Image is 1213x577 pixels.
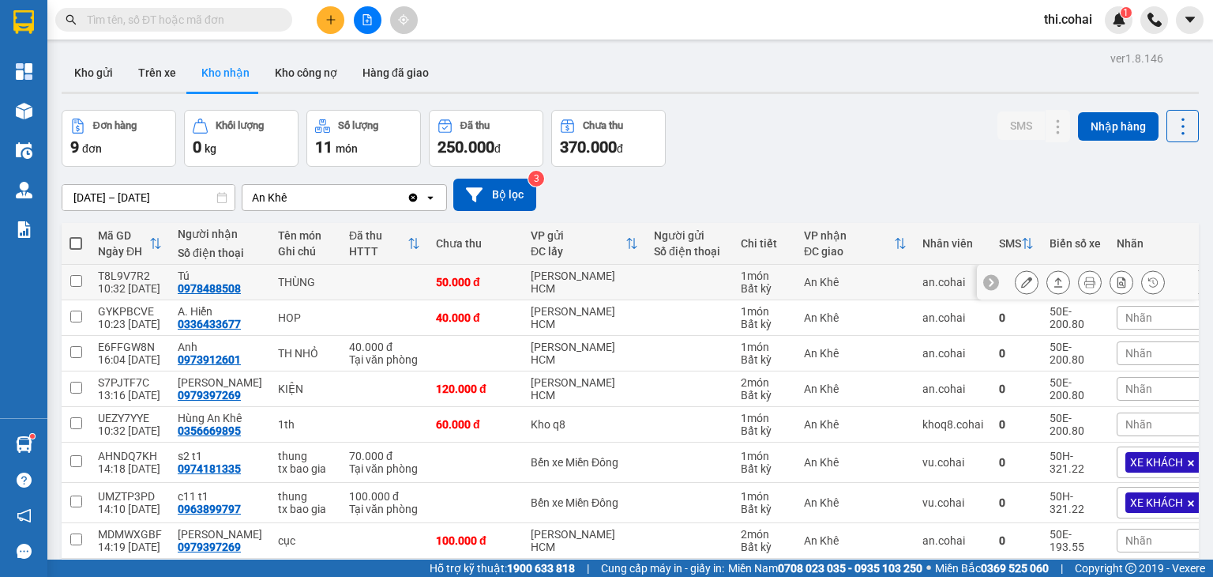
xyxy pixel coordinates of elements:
div: Ghi chú [278,245,333,258]
div: tx bao gia [278,462,333,475]
span: copyright [1125,563,1136,574]
div: 40.000 đ [436,311,515,324]
span: message [17,544,32,559]
div: 0 [999,456,1034,469]
div: VP nhận [804,229,894,242]
div: 60.000 đ [436,418,515,431]
span: XE KHÁCH [1130,496,1183,510]
span: XE KHÁCH [1130,455,1183,470]
div: an.cohai [922,534,983,547]
div: An Khê [804,347,907,360]
div: [PERSON_NAME] HCM [531,270,638,295]
div: [PERSON_NAME] HCM [531,528,638,553]
div: 50E-200.80 [1050,376,1101,402]
div: Người gửi [654,229,725,242]
div: Anh [178,341,262,353]
div: an.cohai [922,311,983,324]
div: 0356669895 [178,424,241,437]
div: Mã GD [98,229,149,242]
span: 9 [70,138,79,157]
div: 1 món [741,450,788,462]
div: c11 t1 [178,490,262,503]
button: Kho nhận [189,54,262,92]
div: 0978488508 [178,282,241,295]
div: An Khê [804,534,907,547]
div: [PERSON_NAME] HCM [531,376,638,402]
div: 2 món [741,376,788,389]
div: 1 món [741,490,788,503]
strong: 0708 023 035 - 0935 103 250 [778,562,922,575]
div: An Khê [804,311,907,324]
div: 1th [278,418,333,431]
div: 70.000 đ [349,450,420,462]
img: logo-vxr [13,10,34,34]
div: Bất kỳ [741,318,788,330]
div: 1 món [741,341,788,353]
input: Select a date range. [62,185,235,210]
div: AHNDQ7KH [98,450,162,462]
span: 250.000 [438,138,494,157]
div: S7PJTF7C [98,376,162,389]
div: An Khê [252,190,287,206]
div: 100.000 đ [349,490,420,503]
span: đ [617,142,623,155]
button: Nhập hàng [1078,112,1159,141]
div: Chi tiết [741,237,788,250]
div: 0974181335 [178,462,241,475]
div: 50E-200.80 [1050,412,1101,437]
img: warehouse-icon [16,182,32,198]
input: Selected An Khê. [288,190,290,206]
button: Trên xe [126,54,189,92]
div: 50.000 đ [436,276,515,288]
div: 10:32 [DATE] [98,282,162,295]
div: Tại văn phòng [349,503,420,515]
div: 14:10 [DATE] [98,503,162,515]
div: HOP [278,311,333,324]
img: warehouse-icon [16,103,32,119]
span: caret-down [1183,13,1197,27]
div: Chưa thu [583,120,623,131]
div: Hùng An Khê [178,412,262,424]
button: Số lượng11món [306,110,421,167]
div: ĐC lấy [531,245,625,258]
div: khoq8.cohai [922,418,983,431]
span: Nhãn [1125,347,1152,360]
span: món [336,142,358,155]
div: an.cohai [922,276,983,288]
th: Toggle SortBy [796,223,914,265]
div: cục [278,534,333,547]
button: plus [317,6,344,34]
button: Khối lượng0kg [184,110,299,167]
div: Bất kỳ [741,541,788,553]
div: 0963899797 [178,503,241,515]
button: SMS [997,111,1045,140]
div: 50H-321.22 [1050,490,1101,515]
button: Đơn hàng9đơn [62,110,176,167]
div: Tú [178,270,262,282]
div: 100.000 đ [436,534,515,547]
img: phone-icon [1147,13,1162,27]
sup: 3 [528,171,544,187]
div: an.cohai [922,347,983,360]
button: caret-down [1176,6,1204,34]
div: [PERSON_NAME] HCM [531,305,638,330]
th: Toggle SortBy [341,223,428,265]
img: warehouse-icon [16,436,32,453]
div: 13:16 [DATE] [98,389,162,402]
button: Hàng đã giao [350,54,441,92]
div: Bất kỳ [741,424,788,437]
button: file-add [354,6,381,34]
span: ⚪️ [926,565,931,571]
div: Bến xe Miền Đông [531,456,638,469]
div: Bất kỳ [741,503,788,515]
button: Đã thu250.000đ [429,110,543,167]
div: Kho q8 [531,418,638,431]
div: 10:32 [DATE] [98,424,162,437]
div: 0979397269 [178,389,241,402]
div: Số điện thoại [654,245,725,258]
div: GYKPBCVE [98,305,162,318]
div: Chưa thu [436,237,515,250]
img: icon-new-feature [1112,13,1126,27]
sup: 1 [1121,7,1132,18]
th: Toggle SortBy [90,223,170,265]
